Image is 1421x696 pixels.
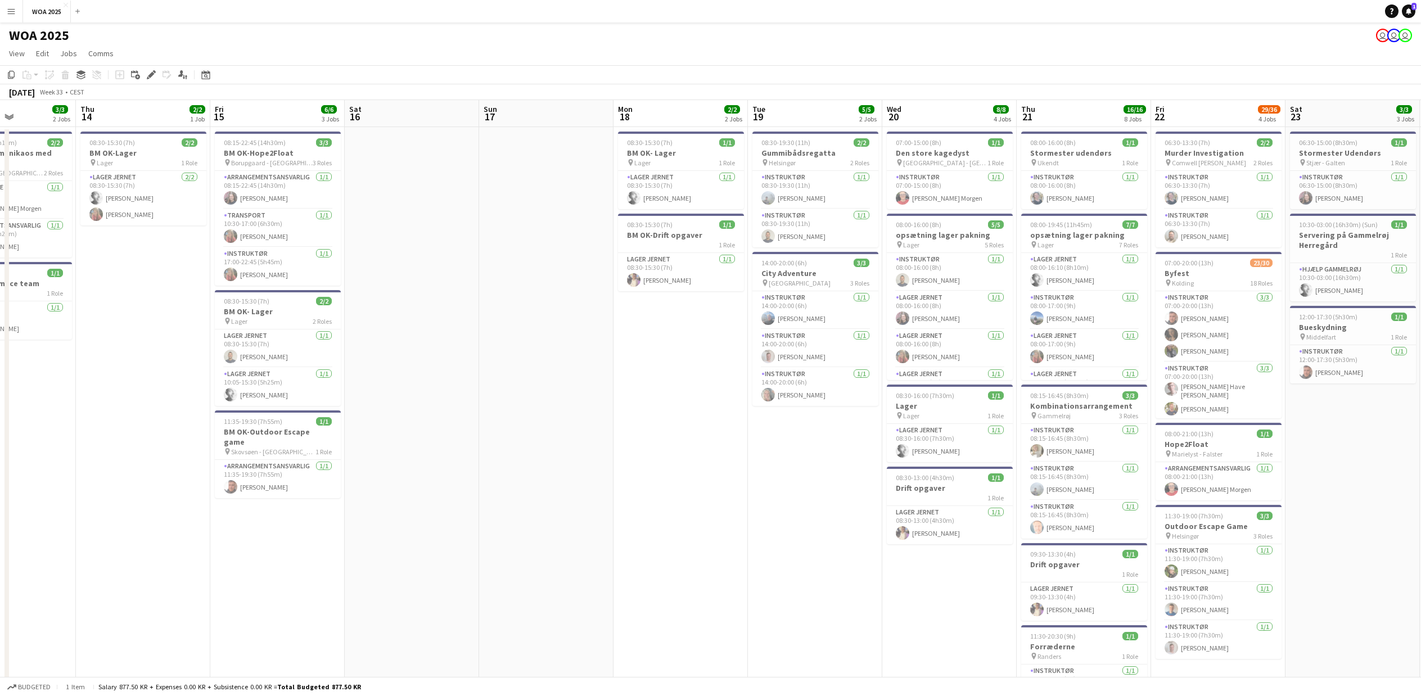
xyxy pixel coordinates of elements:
[23,1,71,22] button: WOA 2025
[88,48,114,58] span: Comms
[1387,29,1401,42] app-user-avatar: Drift Drift
[4,46,29,61] a: View
[1411,3,1417,10] span: 1
[9,87,35,98] div: [DATE]
[70,88,84,96] div: CEST
[36,48,49,58] span: Edit
[62,683,89,691] span: 1 item
[9,27,69,44] h1: WOA 2025
[60,48,77,58] span: Jobs
[31,46,53,61] a: Edit
[56,46,82,61] a: Jobs
[18,683,51,691] span: Budgeted
[9,48,25,58] span: View
[6,681,52,693] button: Budgeted
[1376,29,1390,42] app-user-avatar: Drift Drift
[98,683,361,691] div: Salary 877.50 KR + Expenses 0.00 KR + Subsistence 0.00 KR =
[84,46,118,61] a: Comms
[1399,29,1412,42] app-user-avatar: Bettina Madsen
[277,683,361,691] span: Total Budgeted 877.50 KR
[1402,4,1415,18] a: 1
